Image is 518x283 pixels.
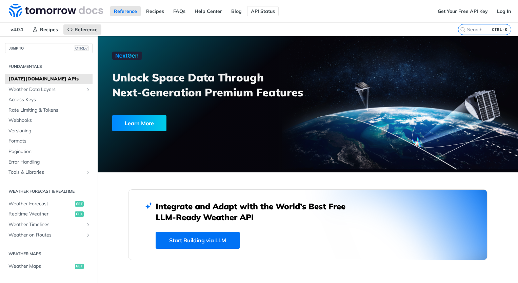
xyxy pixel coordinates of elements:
[460,27,465,32] svg: Search
[5,188,93,194] h2: Weather Forecast & realtime
[5,261,93,271] a: Weather Mapsget
[5,199,93,209] a: Weather Forecastget
[8,128,91,134] span: Versioning
[75,201,84,207] span: get
[227,6,245,16] a: Blog
[85,232,91,238] button: Show subpages for Weather on Routes
[7,24,27,35] span: v4.0.1
[8,138,91,145] span: Formats
[5,95,93,105] a: Access Keys
[75,264,84,269] span: get
[5,115,93,126] a: Webhooks
[5,84,93,95] a: Weather Data LayersShow subpages for Weather Data Layers
[493,6,515,16] a: Log In
[247,6,279,16] a: API Status
[8,232,84,239] span: Weather on Routes
[8,148,91,155] span: Pagination
[434,6,492,16] a: Get Your Free API Key
[85,222,91,227] button: Show subpages for Weather Timelines
[112,52,142,60] img: NextGen
[8,107,91,114] span: Rate Limiting & Tokens
[5,220,93,230] a: Weather TimelinesShow subpages for Weather Timelines
[85,87,91,92] button: Show subpages for Weather Data Layers
[191,6,226,16] a: Help Center
[112,115,166,131] div: Learn More
[5,157,93,167] a: Error Handling
[170,6,189,16] a: FAQs
[74,45,89,51] span: CTRL-/
[8,211,73,218] span: Realtime Weather
[5,63,93,70] h2: Fundamentals
[8,159,91,166] span: Error Handling
[8,221,84,228] span: Weather Timelines
[156,232,240,249] a: Start Building via LLM
[8,201,73,207] span: Weather Forecast
[5,230,93,240] a: Weather on RoutesShow subpages for Weather on Routes
[8,117,91,124] span: Webhooks
[142,6,168,16] a: Recipes
[8,263,73,270] span: Weather Maps
[5,251,93,257] h2: Weather Maps
[63,24,101,35] a: Reference
[8,96,91,103] span: Access Keys
[5,105,93,115] a: Rate Limiting & Tokens
[5,136,93,146] a: Formats
[5,147,93,157] a: Pagination
[8,76,91,82] span: [DATE][DOMAIN_NAME] APIs
[40,26,58,33] span: Recipes
[5,74,93,84] a: [DATE][DOMAIN_NAME] APIs
[29,24,62,35] a: Recipes
[156,201,356,223] h2: Integrate and Adapt with the World’s Best Free LLM-Ready Weather API
[75,26,98,33] span: Reference
[75,211,84,217] span: get
[85,170,91,175] button: Show subpages for Tools & Libraries
[5,167,93,177] a: Tools & LibrariesShow subpages for Tools & Libraries
[8,86,84,93] span: Weather Data Layers
[490,26,509,33] kbd: CTRL-K
[5,209,93,219] a: Realtime Weatherget
[9,4,103,17] img: Tomorrow.io Weather API Docs
[110,6,141,16] a: Reference
[112,115,275,131] a: Learn More
[8,169,84,176] span: Tools & Libraries
[5,43,93,53] button: JUMP TOCTRL-/
[5,126,93,136] a: Versioning
[112,70,315,100] h3: Unlock Space Data Through Next-Generation Premium Features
